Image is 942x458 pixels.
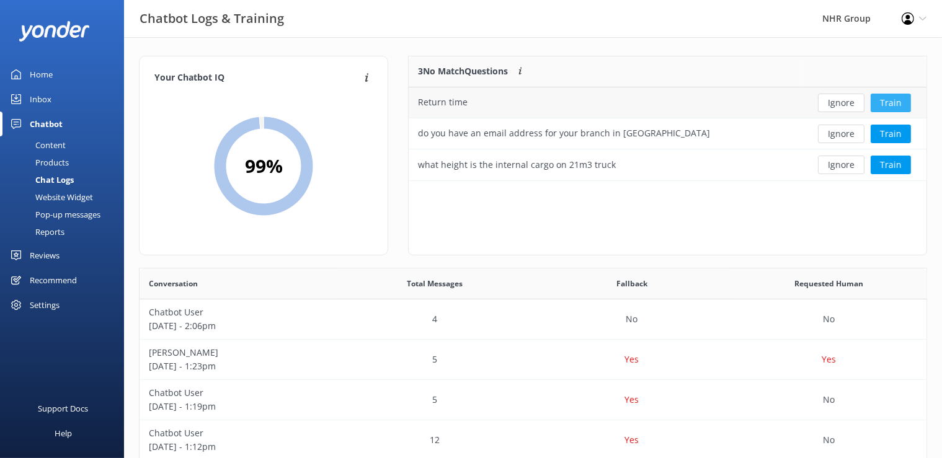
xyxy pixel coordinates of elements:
a: Website Widget [7,188,124,206]
div: Recommend [30,268,77,293]
a: Pop-up messages [7,206,124,223]
div: row [409,118,926,149]
div: grid [409,87,926,180]
p: No [626,312,638,326]
button: Ignore [818,125,864,143]
a: Content [7,136,124,154]
a: Products [7,154,124,171]
p: Yes [624,393,639,407]
p: Yes [624,433,639,447]
h4: Your Chatbot IQ [154,71,361,85]
h3: Chatbot Logs & Training [140,9,284,29]
p: 5 [432,353,437,366]
p: Yes [624,353,639,366]
div: row [140,380,927,420]
p: No [823,433,835,447]
span: Total Messages [407,278,463,289]
p: No [823,393,835,407]
div: do you have an email address for your branch in [GEOGRAPHIC_DATA] [418,126,710,140]
span: Requested Human [794,278,863,289]
div: Pop-up messages [7,206,100,223]
div: Products [7,154,69,171]
p: [DATE] - 2:06pm [149,319,327,333]
div: Return time [418,95,468,109]
p: No [823,312,835,326]
div: Chat Logs [7,171,74,188]
div: Help [55,421,72,446]
p: 5 [432,393,437,407]
div: what height is the internal cargo on 21m3 truck [418,158,616,172]
div: Home [30,62,53,87]
div: row [140,340,927,380]
div: Settings [30,293,60,317]
p: [DATE] - 1:19pm [149,400,327,413]
a: Reports [7,223,124,240]
p: 3 No Match Questions [418,64,508,78]
div: Chatbot [30,112,63,136]
p: Chatbot User [149,386,327,400]
p: Chatbot User [149,306,327,319]
p: [DATE] - 1:12pm [149,440,327,454]
button: Train [871,125,911,143]
div: Inbox [30,87,51,112]
p: [PERSON_NAME] [149,346,327,359]
span: Fallback [616,278,647,289]
a: Chat Logs [7,171,124,188]
p: 12 [430,433,440,447]
button: Ignore [818,94,864,112]
div: row [409,149,926,180]
p: 4 [432,312,437,326]
div: Reports [7,223,64,240]
img: yonder-white-logo.png [19,21,90,42]
button: Train [871,94,911,112]
div: row [409,87,926,118]
button: Train [871,156,911,174]
span: Conversation [149,278,198,289]
div: Support Docs [38,396,89,421]
div: Website Widget [7,188,93,206]
div: Content [7,136,66,154]
h2: 99 % [245,151,283,181]
button: Ignore [818,156,864,174]
p: [DATE] - 1:23pm [149,359,327,373]
p: Yes [822,353,836,366]
div: row [140,299,927,340]
p: Chatbot User [149,426,327,440]
div: Reviews [30,243,60,268]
